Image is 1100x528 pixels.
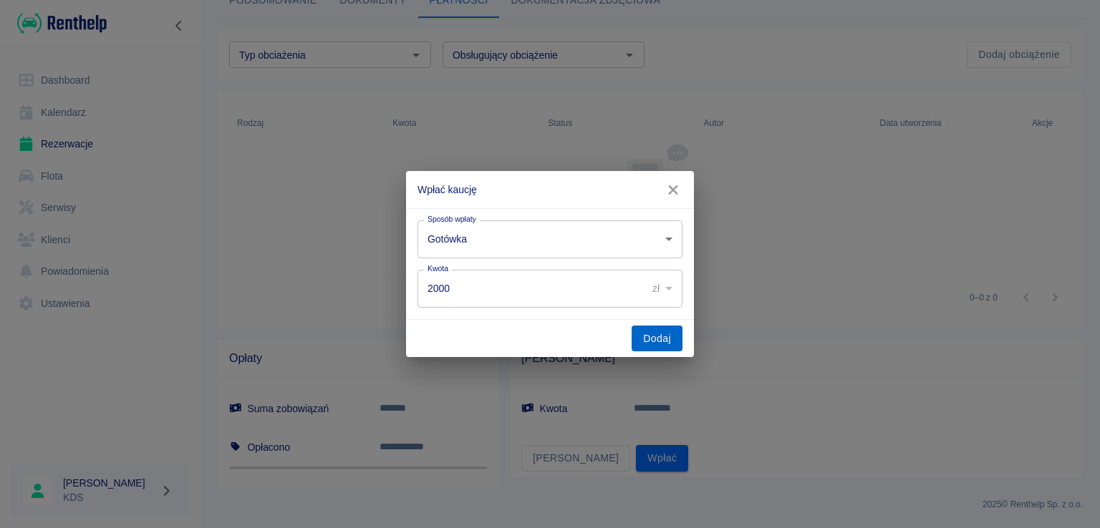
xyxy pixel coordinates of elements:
[406,171,694,208] h2: Wpłać kaucję
[642,270,682,308] div: zł
[428,263,448,274] label: Kwota
[632,326,682,352] button: Dodaj
[428,214,476,225] label: Sposób wpłaty
[418,220,682,258] div: Gotówka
